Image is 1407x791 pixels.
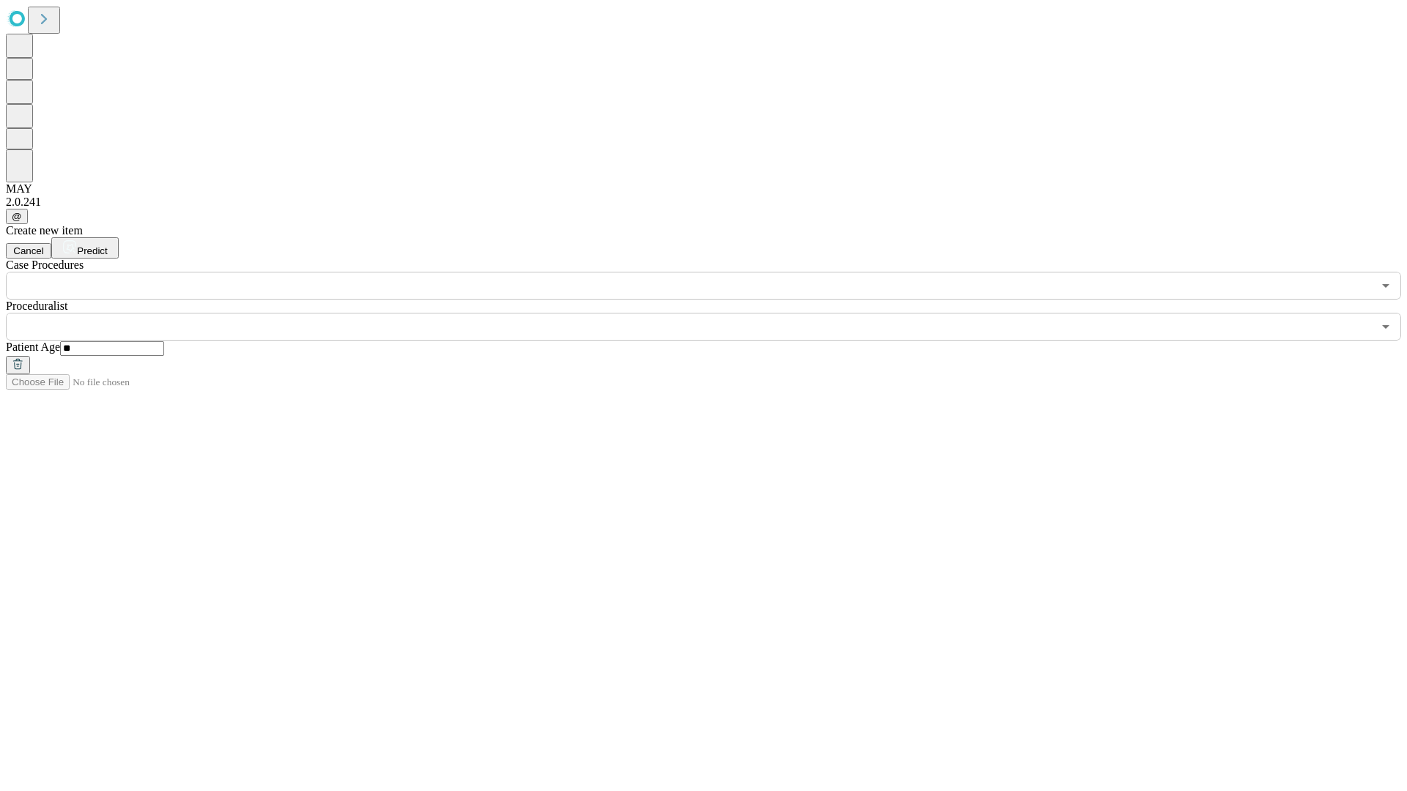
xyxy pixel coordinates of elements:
button: Open [1375,316,1396,337]
span: Create new item [6,224,83,237]
button: Predict [51,237,119,259]
span: Proceduralist [6,300,67,312]
div: 2.0.241 [6,196,1401,209]
span: @ [12,211,22,222]
span: Patient Age [6,341,60,353]
button: Open [1375,275,1396,296]
button: Cancel [6,243,51,259]
span: Scheduled Procedure [6,259,84,271]
span: Cancel [13,245,44,256]
span: Predict [77,245,107,256]
button: @ [6,209,28,224]
div: MAY [6,182,1401,196]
